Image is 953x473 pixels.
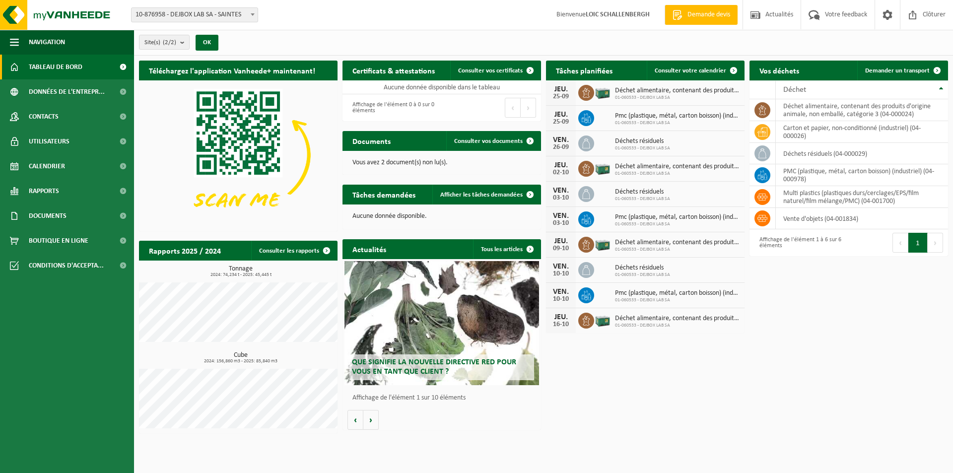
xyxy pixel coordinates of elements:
[551,85,571,93] div: JEU.
[615,95,740,101] span: 01-060533 - DEJBOX LAB SA
[594,83,611,100] img: PB-LB-0680-HPE-GN-01
[615,221,740,227] span: 01-060533 - DEJBOX LAB SA
[615,323,740,329] span: 01-060533 - DEJBOX LAB SA
[132,8,258,22] span: 10-876958 - DEJBOX LAB SA - SAINTES
[551,169,571,176] div: 02-10
[342,80,541,94] td: Aucune donnée disponible dans le tableau
[615,272,670,278] span: 01-060533 - DEJBOX LAB SA
[551,144,571,151] div: 26-09
[144,272,338,277] span: 2024: 74,234 t - 2025: 45,445 t
[473,239,540,259] a: Tous les articles
[352,358,516,376] span: Que signifie la nouvelle directive RED pour vous en tant que client ?
[139,241,231,260] h2: Rapports 2025 / 2024
[144,352,338,364] h3: Cube
[908,233,928,253] button: 1
[857,61,947,80] a: Demander un transport
[776,208,948,229] td: vente d'objets (04-001834)
[615,87,740,95] span: Déchet alimentaire, contenant des produits d'origine animale, non emballé, catég...
[458,68,523,74] span: Consulter vos certificats
[783,86,806,94] span: Déchet
[615,137,670,145] span: Déchets résiduels
[363,410,379,430] button: Volgende
[615,289,740,297] span: Pmc (plastique, métal, carton boisson) (industriel)
[551,288,571,296] div: VEN.
[551,313,571,321] div: JEU.
[551,321,571,328] div: 16-10
[776,121,948,143] td: carton et papier, non-conditionné (industriel) (04-000026)
[594,311,611,328] img: PB-LB-0680-HPE-GN-01
[163,39,176,46] count: (2/2)
[342,131,401,150] h2: Documents
[665,5,738,25] a: Demande devis
[551,212,571,220] div: VEN.
[551,220,571,227] div: 03-10
[551,296,571,303] div: 10-10
[615,163,740,171] span: Déchet alimentaire, contenant des produits d'origine animale, non emballé, catég...
[505,98,521,118] button: Previous
[865,68,930,74] span: Demander un transport
[685,10,733,20] span: Demande devis
[615,120,740,126] span: 01-060533 - DEJBOX LAB SA
[342,61,445,80] h2: Certificats & attestations
[139,35,190,50] button: Site(s)(2/2)
[196,35,218,51] button: OK
[342,185,425,204] h2: Tâches demandées
[551,263,571,270] div: VEN.
[776,164,948,186] td: PMC (plastique, métal, carton boisson) (industriel) (04-000978)
[352,159,531,166] p: Vous avez 2 document(s) non lu(s).
[594,235,611,252] img: PB-LB-0680-HPE-GN-01
[344,261,539,385] a: Que signifie la nouvelle directive RED pour vous en tant que client ?
[144,266,338,277] h3: Tonnage
[450,61,540,80] a: Consulter vos certificats
[139,61,325,80] h2: Téléchargez l'application Vanheede+ maintenant!
[454,138,523,144] span: Consulter vos documents
[144,359,338,364] span: 2024: 156,860 m3 - 2025: 85,840 m3
[928,233,943,253] button: Next
[615,239,740,247] span: Déchet alimentaire, contenant des produits d'origine animale, non emballé, catég...
[551,187,571,195] div: VEN.
[29,129,69,154] span: Utilisateurs
[594,159,611,176] img: PB-LB-0680-HPE-GN-01
[446,131,540,151] a: Consulter vos documents
[551,237,571,245] div: JEU.
[440,192,523,198] span: Afficher les tâches demandées
[29,253,104,278] span: Conditions d'accepta...
[144,35,176,50] span: Site(s)
[776,143,948,164] td: déchets résiduels (04-000029)
[551,270,571,277] div: 10-10
[139,80,338,229] img: Download de VHEPlus App
[615,264,670,272] span: Déchets résiduels
[546,61,622,80] h2: Tâches planifiées
[29,55,82,79] span: Tableau de bord
[551,136,571,144] div: VEN.
[551,245,571,252] div: 09-10
[586,11,650,18] strong: LOIC SCHALLENBERGH
[551,195,571,202] div: 03-10
[347,410,363,430] button: Vorige
[29,203,67,228] span: Documents
[776,99,948,121] td: déchet alimentaire, contenant des produits d'origine animale, non emballé, catégorie 3 (04-000024)
[615,247,740,253] span: 01-060533 - DEJBOX LAB SA
[29,30,65,55] span: Navigation
[29,79,105,104] span: Données de l'entrepr...
[615,188,670,196] span: Déchets résiduels
[352,213,531,220] p: Aucune donnée disponible.
[647,61,744,80] a: Consulter votre calendrier
[29,104,59,129] span: Contacts
[655,68,726,74] span: Consulter votre calendrier
[29,228,88,253] span: Boutique en ligne
[551,161,571,169] div: JEU.
[615,297,740,303] span: 01-060533 - DEJBOX LAB SA
[615,171,740,177] span: 01-060533 - DEJBOX LAB SA
[131,7,258,22] span: 10-876958 - DEJBOX LAB SA - SAINTES
[776,186,948,208] td: multi plastics (plastiques durs/cerclages/EPS/film naturel/film mélange/PMC) (04-001700)
[29,179,59,203] span: Rapports
[892,233,908,253] button: Previous
[551,111,571,119] div: JEU.
[521,98,536,118] button: Next
[251,241,337,261] a: Consulter les rapports
[432,185,540,204] a: Afficher les tâches demandées
[754,232,844,254] div: Affichage de l'élément 1 à 6 sur 6 éléments
[347,97,437,119] div: Affichage de l'élément 0 à 0 sur 0 éléments
[615,145,670,151] span: 01-060533 - DEJBOX LAB SA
